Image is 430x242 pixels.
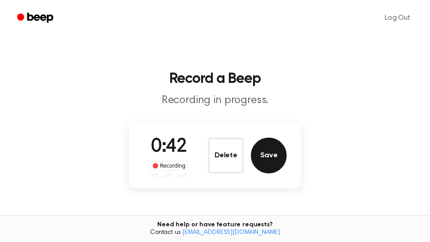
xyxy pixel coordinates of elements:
[182,229,280,236] a: [EMAIL_ADDRESS][DOMAIN_NAME]
[11,72,419,86] h1: Record a Beep
[5,229,425,237] span: Contact us
[376,7,419,29] a: Log Out
[11,9,61,27] a: Beep
[43,93,387,108] p: Recording in progress.
[251,138,287,173] button: Save Audio Record
[151,138,187,156] span: 0:42
[208,138,244,173] button: Delete Audio Record
[150,161,188,170] div: Recording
